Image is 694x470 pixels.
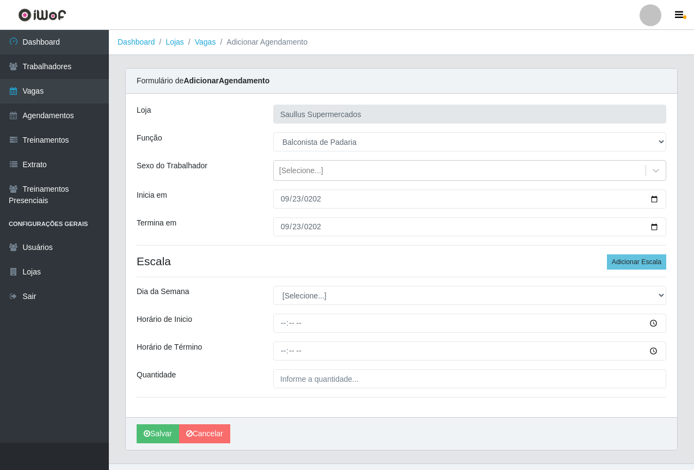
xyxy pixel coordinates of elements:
[137,341,202,353] label: Horário de Término
[18,8,66,22] img: CoreUI Logo
[279,165,323,176] div: [Selecione...]
[273,369,666,388] input: Informe a quantidade...
[137,369,176,381] label: Quantidade
[137,217,176,229] label: Termina em
[273,314,666,333] input: 00:00
[137,254,666,268] h4: Escala
[137,286,189,297] label: Dia da Semana
[137,190,167,201] label: Inicia em
[118,38,155,46] a: Dashboard
[109,30,694,55] nav: breadcrumb
[137,314,192,325] label: Horário de Inicio
[137,160,207,172] label: Sexo do Trabalhador
[137,424,179,443] button: Salvar
[273,217,666,236] input: 00/00/0000
[183,76,269,85] strong: Adicionar Agendamento
[179,424,230,443] a: Cancelar
[137,132,162,144] label: Função
[137,105,151,116] label: Loja
[273,190,666,209] input: 00/00/0000
[195,38,216,46] a: Vagas
[126,69,677,94] div: Formulário de
[607,254,666,270] button: Adicionar Escala
[273,341,666,361] input: 00:00
[165,38,183,46] a: Lojas
[216,36,308,48] li: Adicionar Agendamento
